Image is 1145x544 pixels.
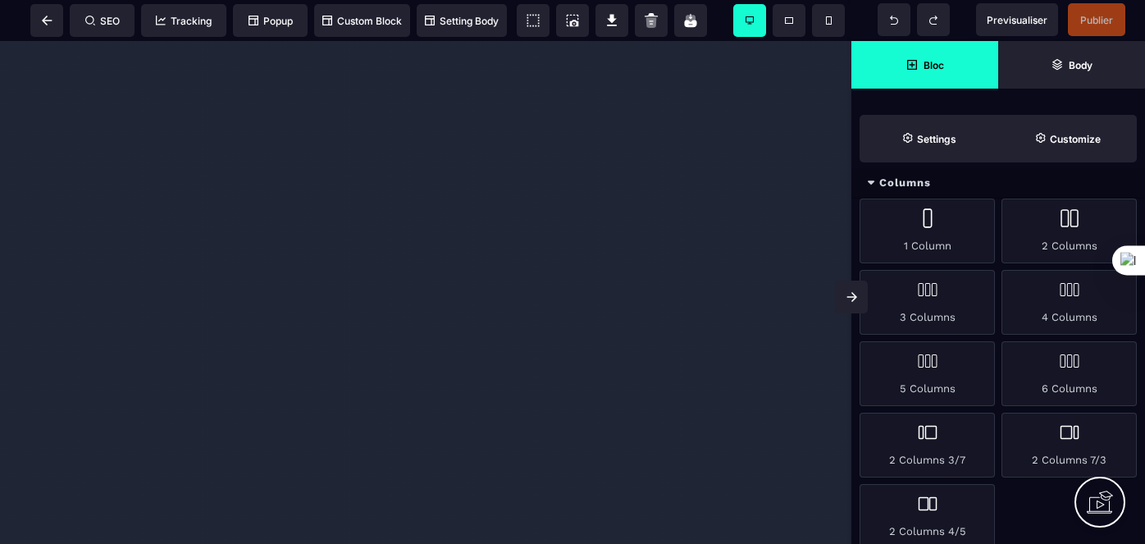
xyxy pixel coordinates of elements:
span: SEO [85,15,120,27]
div: 2 Columns 7/3 [1001,413,1137,478]
span: Screenshot [556,4,589,37]
span: Preview [976,3,1058,36]
div: 5 Columns [860,341,995,406]
div: 6 Columns [1001,341,1137,406]
span: Open Style Manager [998,115,1137,162]
span: Tracking [156,15,212,27]
div: 4 Columns [1001,270,1137,335]
span: Setting Body [425,15,499,27]
div: 3 Columns [860,270,995,335]
div: 2 Columns 3/7 [860,413,995,478]
span: Publier [1080,14,1113,26]
span: Custom Block [322,15,402,27]
strong: Settings [917,133,956,145]
div: 2 Columns [1001,199,1137,263]
div: Columns [851,168,1145,199]
strong: Body [1069,59,1093,71]
span: Popup [249,15,293,27]
span: View components [517,4,550,37]
span: Open Layer Manager [998,41,1145,89]
strong: Bloc [924,59,944,71]
span: Settings [860,115,998,162]
strong: Customize [1050,133,1101,145]
span: Previsualiser [987,14,1047,26]
div: 1 Column [860,199,995,263]
span: Open Blocks [851,41,998,89]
